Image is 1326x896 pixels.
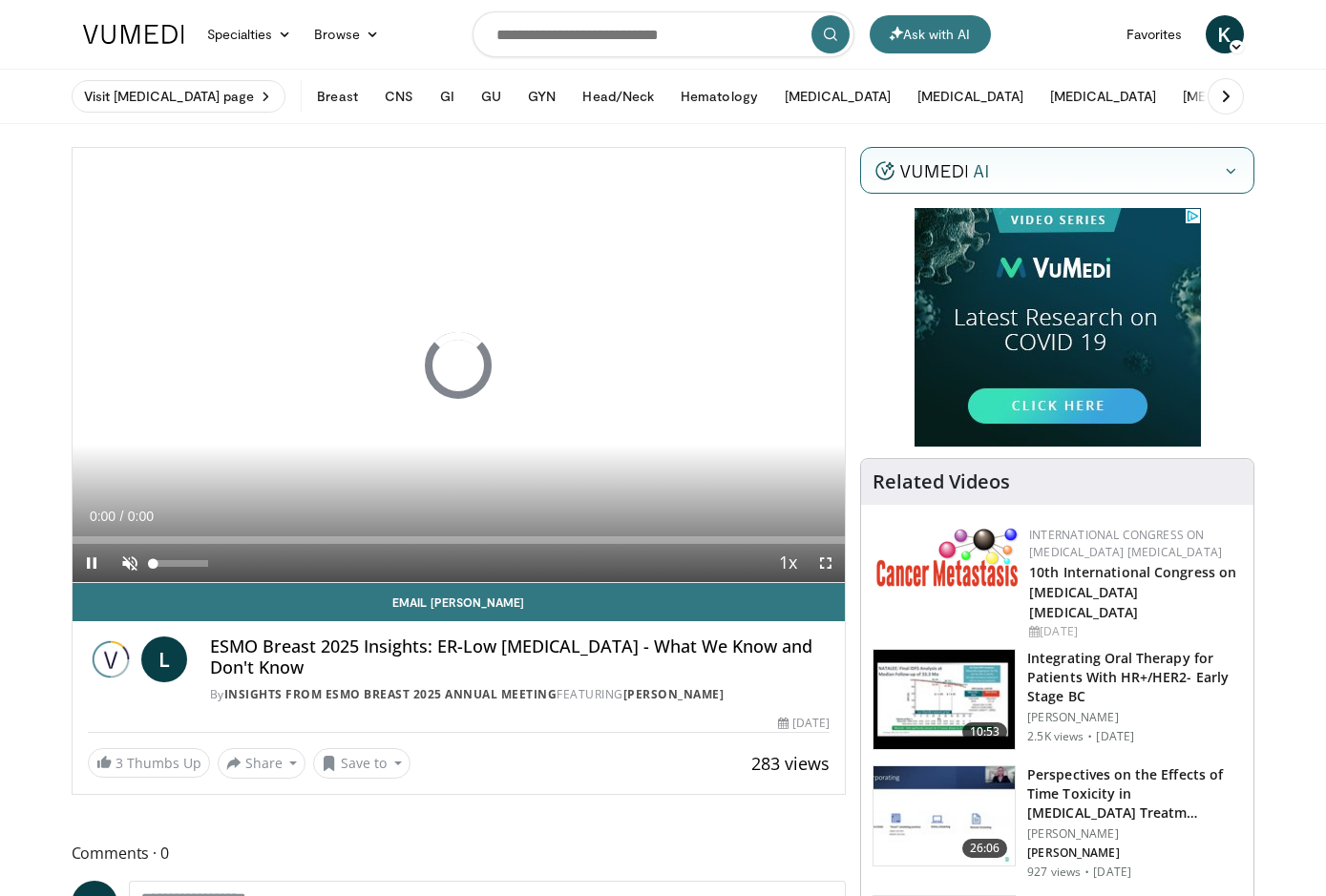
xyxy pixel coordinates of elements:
button: Fullscreen [807,544,845,582]
p: 2.5K views [1027,729,1084,744]
p: 927 views [1027,865,1081,880]
img: 7035c1ee-2ce0-4e29-a9cf-caabf10564fc.150x105_q85_crop-smart_upscale.jpg [873,650,1015,749]
a: Email [PERSON_NAME] [73,583,846,621]
div: Volume Level [154,560,208,567]
img: vumedi-ai-logo.v2.svg [875,161,988,180]
button: Share [218,748,306,779]
a: 10:53 Integrating Oral Therapy for Patients With HR+/HER2- Early Stage BC [PERSON_NAME] 2.5K view... [873,649,1242,750]
div: Progress Bar [73,536,846,544]
h3: Perspectives on the Effects of Time Toxicity in [MEDICAL_DATA] Treatm… [1027,765,1242,823]
a: K [1206,15,1244,53]
p: [DATE] [1093,865,1131,880]
a: 10th International Congress on [MEDICAL_DATA] [MEDICAL_DATA] [1029,563,1236,621]
button: Unmute [111,544,149,582]
button: Breast [305,77,368,115]
a: International Congress on [MEDICAL_DATA] [MEDICAL_DATA] [1029,527,1222,560]
a: Favorites [1115,15,1194,53]
span: 0:00 [128,509,154,524]
button: [MEDICAL_DATA] [1039,77,1168,115]
h3: Integrating Oral Therapy for Patients With HR+/HER2- Early Stage BC [1027,649,1242,706]
button: [MEDICAL_DATA] [1171,77,1300,115]
iframe: Advertisement [915,208,1201,447]
span: Comments 0 [72,841,847,865]
input: Search topics, interventions [473,11,854,57]
button: GYN [516,77,567,115]
p: [PERSON_NAME] [1027,845,1242,861]
a: Browse [303,15,390,53]
a: Specialties [196,15,304,53]
h4: Related Videos [873,470,1010,493]
button: GU [470,77,513,115]
span: 10:53 [962,722,1008,741]
div: By FEATURING [210,686,831,703]
img: VuMedi Logo [83,25,184,44]
button: GI [429,77,466,115]
div: · [1087,729,1092,744]
button: Hematology [669,77,769,115]
button: Head/Neck [571,77,665,115]
span: 0:00 [90,509,116,524]
button: [MEDICAL_DATA] [906,77,1035,115]
p: [PERSON_NAME] [1027,710,1242,725]
a: Visit [MEDICAL_DATA] page [72,80,286,113]
button: Pause [73,544,111,582]
span: 283 views [751,752,830,775]
span: / [120,509,124,524]
a: 26:06 Perspectives on the Effects of Time Toxicity in [MEDICAL_DATA] Treatm… [PERSON_NAME] [PERSO... [873,765,1242,880]
img: 72d84e18-57dc-4c79-bfdc-8a3269f0decc.150x105_q85_crop-smart_upscale.jpg [873,766,1015,865]
a: [PERSON_NAME] [623,686,725,702]
button: Playback Rate [768,544,807,582]
h4: ESMO Breast 2025 Insights: ER-Low [MEDICAL_DATA] - What We Know and Don't Know [210,636,831,677]
button: [MEDICAL_DATA] [773,77,902,115]
p: [DATE] [1096,729,1134,744]
div: · [1084,865,1089,880]
div: [DATE] [1029,623,1238,640]
img: 6ff8bc22-9509-4454-a4f8-ac79dd3b8976.png.150x105_q85_autocrop_double_scale_upscale_version-0.2.png [876,527,1020,587]
button: CNS [373,77,425,115]
span: 26:06 [962,839,1008,858]
div: [DATE] [778,715,830,732]
video-js: Video Player [73,148,846,583]
a: L [141,636,187,682]
a: Insights from ESMO Breast 2025 Annual Meeting [224,686,558,702]
a: 3 Thumbs Up [88,748,210,778]
span: 3 [116,754,123,772]
button: Save to [313,748,410,779]
p: [PERSON_NAME] [1027,826,1242,842]
button: Ask with AI [870,15,991,53]
img: Insights from ESMO Breast 2025 Annual Meeting [88,636,134,682]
